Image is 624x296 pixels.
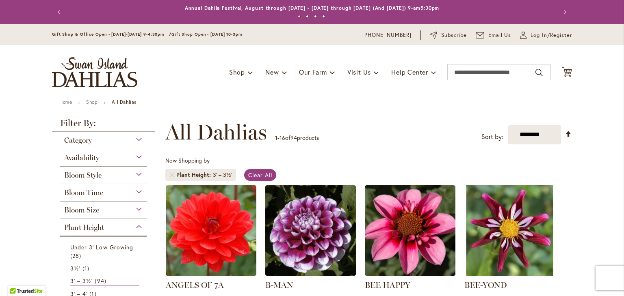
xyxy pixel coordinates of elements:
[95,277,108,285] span: 94
[185,5,440,11] a: Annual Dahlia Festival, August through [DATE] - [DATE] through [DATE] (And [DATE]) 9-am5:30pm
[166,280,224,290] a: ANGELS OF 7A
[365,185,455,276] img: BEE HAPPY
[52,57,137,87] a: store logo
[488,31,511,39] span: Email Us
[520,31,572,39] a: Log In/Register
[347,68,371,76] span: Visit Us
[52,32,171,37] span: Gift Shop & Office Open - [DATE]-[DATE] 9-4:30pm /
[171,32,242,37] span: Gift Shop Open - [DATE] 10-3pm
[229,68,245,76] span: Shop
[248,171,272,179] span: Clear All
[265,68,279,76] span: New
[165,120,267,144] span: All Dahlias
[275,134,277,142] span: 1
[275,131,319,144] p: - of products
[265,185,356,276] img: B-MAN
[166,185,256,276] img: ANGELS OF 7A
[299,68,327,76] span: Our Farm
[70,264,139,272] a: 3½' 1
[481,129,503,144] label: Sort by:
[70,243,133,251] span: Under 3' Low Growing
[265,270,356,277] a: B-MAN
[314,15,317,18] button: 3 of 4
[64,136,92,145] span: Category
[64,153,99,162] span: Availability
[265,280,293,290] a: B-MAN
[476,31,511,39] a: Email Us
[166,270,256,277] a: ANGELS OF 7A
[531,31,572,39] span: Log In/Register
[298,15,301,18] button: 1 of 4
[306,15,309,18] button: 2 of 4
[176,171,213,179] span: Plant Height
[213,171,232,179] div: 3' – 3½'
[59,99,72,105] a: Home
[169,172,174,177] a: Remove Plant Height 3' – 3½'
[82,264,91,272] span: 1
[322,15,325,18] button: 4 of 4
[244,169,276,181] a: Clear All
[556,4,572,20] button: Next
[165,157,210,164] span: Now Shopping by
[70,277,93,285] span: 3' – 3½'
[365,280,410,290] a: BEE HAPPY
[64,206,99,214] span: Bloom Size
[464,270,555,277] a: BEE-YOND
[70,264,80,272] span: 3½'
[70,243,139,260] a: Under 3' Low Growing 28
[441,31,467,39] span: Subscribe
[464,185,555,276] img: BEE-YOND
[365,270,455,277] a: BEE HAPPY
[70,277,139,285] a: 3' – 3½' 94
[64,171,102,180] span: Bloom Style
[430,31,467,39] a: Subscribe
[64,188,103,197] span: Bloom Time
[112,99,136,105] strong: All Dahlias
[362,31,412,39] a: [PHONE_NUMBER]
[70,251,83,260] span: 28
[86,99,97,105] a: Shop
[52,4,68,20] button: Previous
[52,119,155,132] strong: Filter By:
[391,68,428,76] span: Help Center
[64,223,104,232] span: Plant Height
[279,134,285,142] span: 16
[290,134,297,142] span: 94
[464,280,507,290] a: BEE-YOND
